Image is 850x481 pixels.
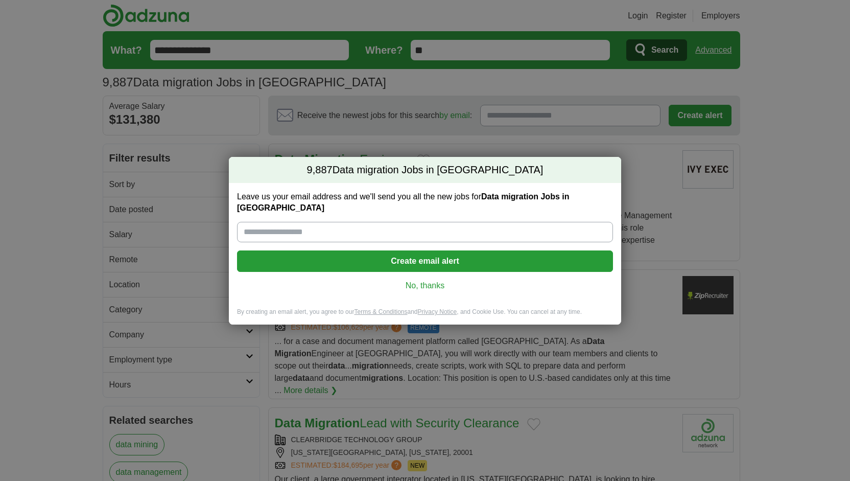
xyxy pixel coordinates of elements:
[229,308,621,325] div: By creating an email alert, you agree to our and , and Cookie Use. You can cancel at any time.
[354,308,407,315] a: Terms & Conditions
[418,308,457,315] a: Privacy Notice
[237,191,613,214] label: Leave us your email address and we'll send you all the new jobs for
[245,280,605,291] a: No, thanks
[307,163,333,177] span: 9,887
[237,250,613,272] button: Create email alert
[229,157,621,184] h2: Data migration Jobs in [GEOGRAPHIC_DATA]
